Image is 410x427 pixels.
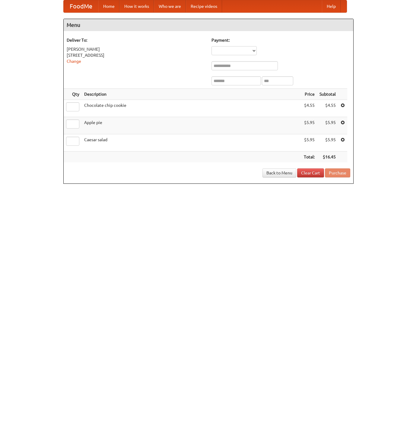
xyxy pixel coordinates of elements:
[64,89,82,100] th: Qty
[67,46,205,52] div: [PERSON_NAME]
[154,0,186,12] a: Who we are
[64,19,353,31] h4: Menu
[301,100,317,117] td: $4.55
[82,117,301,134] td: Apple pie
[64,0,98,12] a: FoodMe
[67,59,81,64] a: Change
[317,117,338,134] td: $5.95
[317,100,338,117] td: $4.55
[98,0,119,12] a: Home
[297,168,324,177] a: Clear Cart
[211,37,350,43] h5: Payment:
[186,0,222,12] a: Recipe videos
[82,89,301,100] th: Description
[317,151,338,163] th: $16.45
[262,168,296,177] a: Back to Menu
[119,0,154,12] a: How it works
[317,89,338,100] th: Subtotal
[301,151,317,163] th: Total:
[301,134,317,151] td: $5.95
[325,168,350,177] button: Purchase
[67,37,205,43] h5: Deliver To:
[322,0,341,12] a: Help
[317,134,338,151] td: $5.95
[82,134,301,151] td: Caesar salad
[82,100,301,117] td: Chocolate chip cookie
[301,117,317,134] td: $5.95
[67,52,205,58] div: [STREET_ADDRESS]
[301,89,317,100] th: Price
